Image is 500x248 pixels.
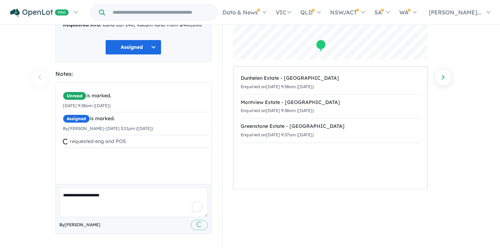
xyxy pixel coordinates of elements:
[429,9,481,16] span: [PERSON_NAME]...
[241,94,420,119] a: Montview Estate - [GEOGRAPHIC_DATA]Enquiried on[DATE] 9:38am ([DATE])
[63,115,90,123] span: Assigned
[106,5,216,20] input: Try estate name, suburb, builder or developer
[10,8,69,17] img: Openlot PRO Logo White
[241,118,420,143] a: Greenstone Estate - [GEOGRAPHIC_DATA]Enquiried on[DATE] 9:37am ([DATE])
[241,74,420,83] div: Dunhelen Estate - [GEOGRAPHIC_DATA]
[59,221,100,228] span: By [PERSON_NAME]
[63,21,101,28] strong: Requested info:
[63,115,209,123] div: is marked.
[63,92,209,100] div: is marked.
[241,108,314,113] small: Enquiried on [DATE] 9:38am ([DATE])
[241,98,420,107] div: Montview Estate - [GEOGRAPHIC_DATA]
[63,103,111,108] small: [DATE] 9:38am ([DATE])
[241,84,314,89] small: Enquiried on [DATE] 9:38am ([DATE])
[241,132,314,137] small: Enquiried on [DATE] 9:37am ([DATE])
[63,92,86,100] span: Unread
[315,39,326,52] div: Map marker
[241,122,420,131] div: Greenstone Estate - [GEOGRAPHIC_DATA]
[105,40,161,55] button: Assigned
[241,71,420,95] a: Dunhelen Estate - [GEOGRAPHIC_DATA]Enquiried on[DATE] 9:38am ([DATE])
[59,188,208,217] textarea: To enrich screen reader interactions, please activate Accessibility in Grammarly extension settings
[70,138,126,144] span: requested eng and POS
[63,126,153,131] small: By [PERSON_NAME] - [DATE] 3:21pm ([DATE])
[55,69,212,79] div: Notes:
